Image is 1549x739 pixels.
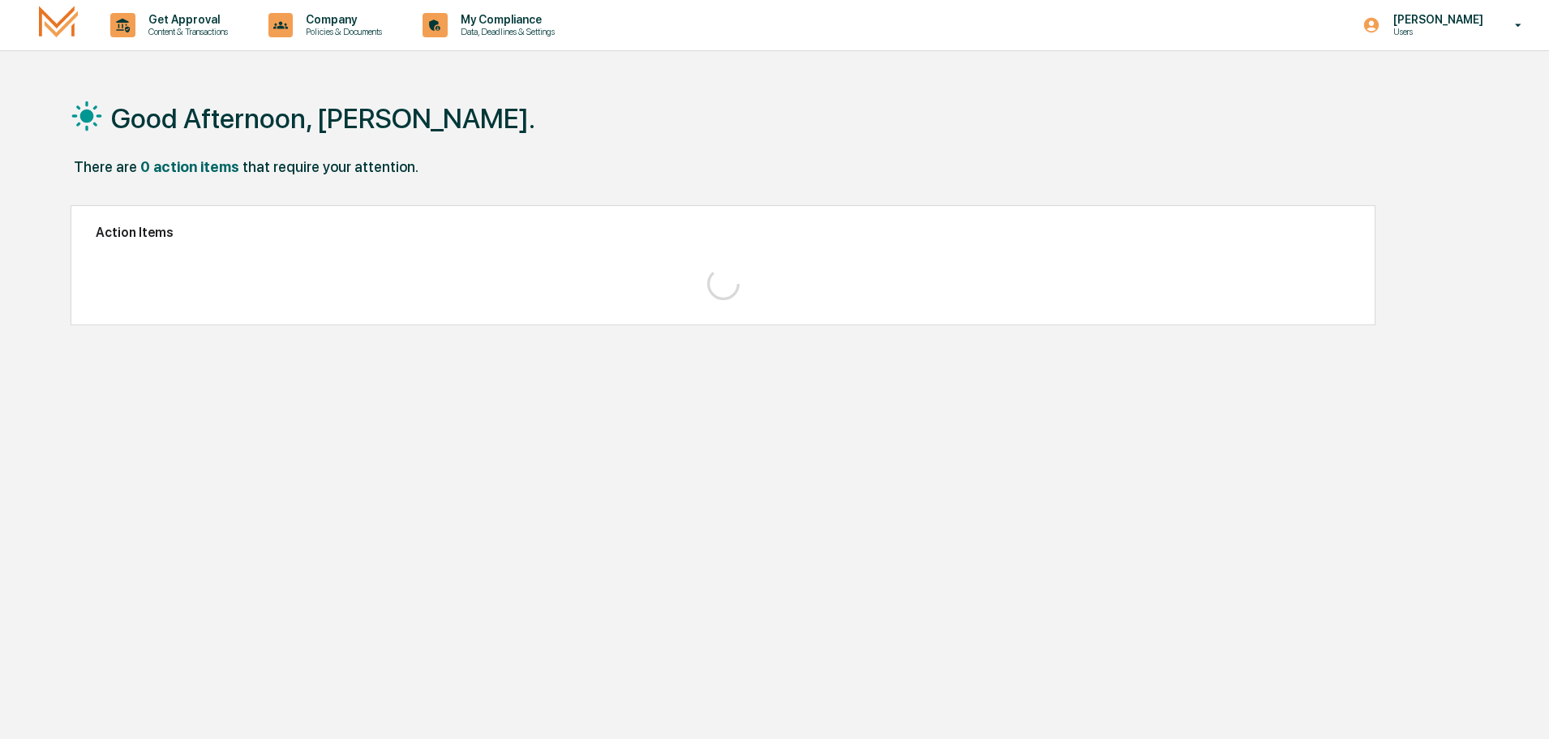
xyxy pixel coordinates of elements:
[111,102,535,135] h1: Good Afternoon, [PERSON_NAME].
[74,158,137,175] div: There are
[39,6,78,44] img: logo
[135,26,236,37] p: Content & Transactions
[448,26,563,37] p: Data, Deadlines & Settings
[448,13,563,26] p: My Compliance
[1380,26,1491,37] p: Users
[242,158,418,175] div: that require your attention.
[1380,13,1491,26] p: [PERSON_NAME]
[135,13,236,26] p: Get Approval
[293,26,390,37] p: Policies & Documents
[96,225,1350,240] h2: Action Items
[140,158,239,175] div: 0 action items
[293,13,390,26] p: Company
